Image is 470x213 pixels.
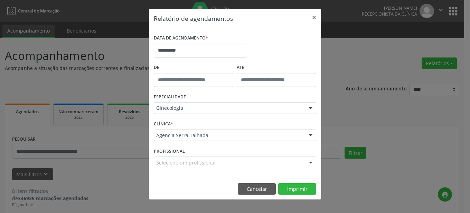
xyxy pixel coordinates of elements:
[154,14,233,23] h5: Relatório de agendamentos
[154,146,185,157] label: PROFISSIONAL
[156,159,216,166] span: Selecione um profissional
[154,62,233,73] label: De
[307,9,321,26] button: Close
[154,92,186,103] label: ESPECIALIDADE
[154,119,173,130] label: CLÍNICA
[156,105,302,112] span: Ginecologia
[238,183,276,195] button: Cancelar
[156,132,302,139] span: Agencia Serra Talhada
[154,33,208,44] label: DATA DE AGENDAMENTO
[237,62,316,73] label: ATÉ
[278,183,316,195] button: Imprimir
